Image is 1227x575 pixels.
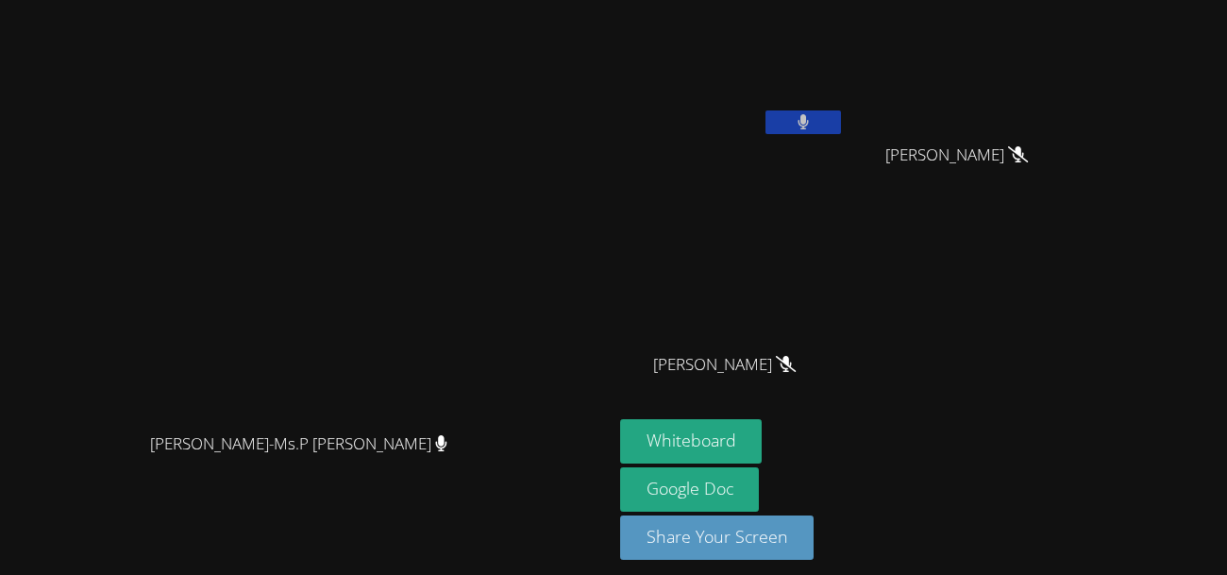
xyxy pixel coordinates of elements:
[150,431,447,458] span: [PERSON_NAME]-Ms.P [PERSON_NAME]
[885,142,1028,169] span: [PERSON_NAME]
[620,516,815,560] button: Share Your Screen
[620,419,763,464] button: Whiteboard
[620,467,760,512] a: Google Doc
[653,351,796,379] span: [PERSON_NAME]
